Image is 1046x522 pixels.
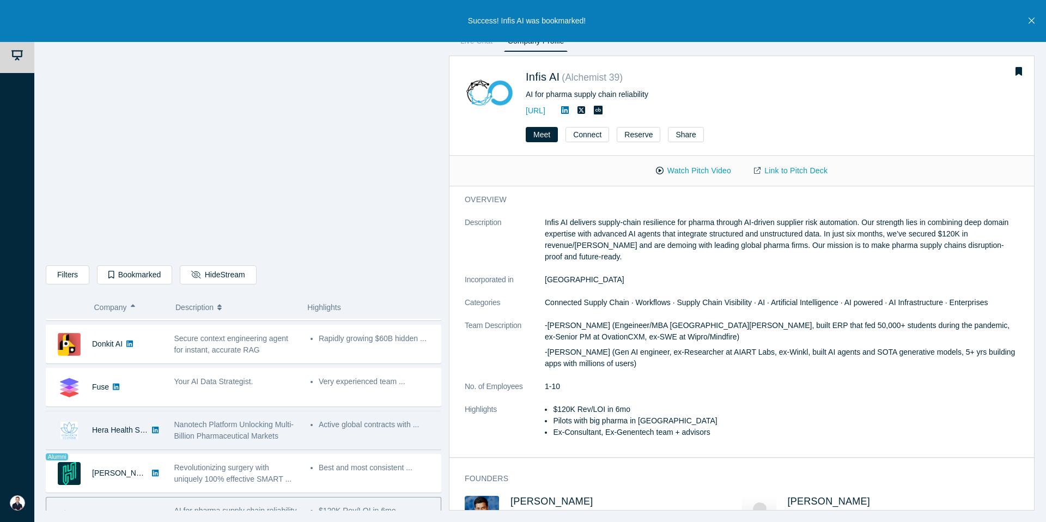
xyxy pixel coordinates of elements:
[565,127,609,142] button: Connect
[46,453,68,460] span: Alumni
[644,161,743,180] button: Watch Pitch Video
[510,508,527,517] span: CEO
[465,320,545,381] dt: Team Description
[175,296,214,319] span: Description
[97,265,172,284] button: Bookmarked
[526,89,889,100] div: AI for pharma supply chain reliability
[319,333,435,344] li: Rapidly growing $60B hidden ...
[545,217,1019,263] p: Infis AI delivers supply-chain resilience for pharma through AI-driven supplier risk automation. ...
[668,127,703,142] button: Share
[94,296,165,319] button: Company
[319,419,435,430] li: Active global contracts with ...
[465,473,1004,484] h3: Founders
[526,127,558,142] button: Meet
[174,334,288,354] span: Secure context engineering agent for instant, accurate RAG
[553,404,1019,415] li: $120K Rev/LOI in 6mo
[58,376,81,399] img: Fuse's Logo
[743,161,839,180] a: Link to Pitch Deck
[174,377,253,386] span: Your AI Data Strategist.
[553,415,1019,427] li: Pilots with big pharma in [GEOGRAPHIC_DATA]
[46,265,89,284] button: Filters
[468,15,586,27] p: Success! Infis AI was bookmarked!
[465,274,545,297] dt: Incorporated in
[92,426,166,434] a: Hera Health Solutions
[1011,64,1026,80] button: Bookmark
[319,462,435,474] li: Best and most consistent ...
[617,127,660,142] button: Reserve
[510,496,593,507] a: [PERSON_NAME]
[545,298,988,307] span: Connected Supply Chain · Workflows · Supply Chain Visibility · AI · Artificial Intelligence · AI ...
[545,320,1019,343] p: -[PERSON_NAME] (Engeineer/MBA [GEOGRAPHIC_DATA][PERSON_NAME], built ERP that fed 50,000+ students...
[465,194,1004,205] h3: overview
[465,404,545,450] dt: Highlights
[504,34,568,52] a: Company Profile
[545,347,1019,369] p: -[PERSON_NAME] (Gen AI engineer, ex-Researcher at AIART Labs, ex-Winkl, built AI agents and SOTA ...
[562,72,623,83] small: ( Alchemist 39 )
[58,419,81,442] img: Hera Health Solutions's Logo
[92,339,123,348] a: Donkit AI
[319,505,435,517] li: $120K Rev/LOI in 6mo ...
[465,217,545,274] dt: Description
[788,496,871,507] span: [PERSON_NAME]
[545,274,1019,286] dd: [GEOGRAPHIC_DATA]
[465,68,514,118] img: Infis AI's Logo
[92,383,109,391] a: Fuse
[174,420,294,440] span: Nanotech Platform Unlocking Multi-Billion Pharmaceutical Markets
[526,71,560,83] a: Infis AI
[94,296,127,319] span: Company
[58,462,81,485] img: Hubly Surgical's Logo
[180,265,256,284] button: HideStream
[174,463,292,483] span: Revolutionizing surgery with uniquely 100% effective SMART ...
[526,106,545,115] a: [URL]
[465,297,545,320] dt: Categories
[307,303,340,312] span: Highlights
[174,506,297,515] span: AI for pharma supply chain reliability
[10,495,25,511] img: Quinn Murdock's Account
[545,381,1019,392] dd: 1-10
[175,296,296,319] button: Description
[46,35,441,257] iframe: Alchemist Class XL Demo Day: Vault
[58,333,81,356] img: Donkit AI's Logo
[465,381,545,404] dt: No. of Employees
[319,376,435,387] li: Very experienced team ...
[457,34,496,52] a: Live Chat
[553,427,1019,438] li: Ex-Consultant, Ex-Genentech team + advisors
[92,469,185,477] a: [PERSON_NAME] Surgical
